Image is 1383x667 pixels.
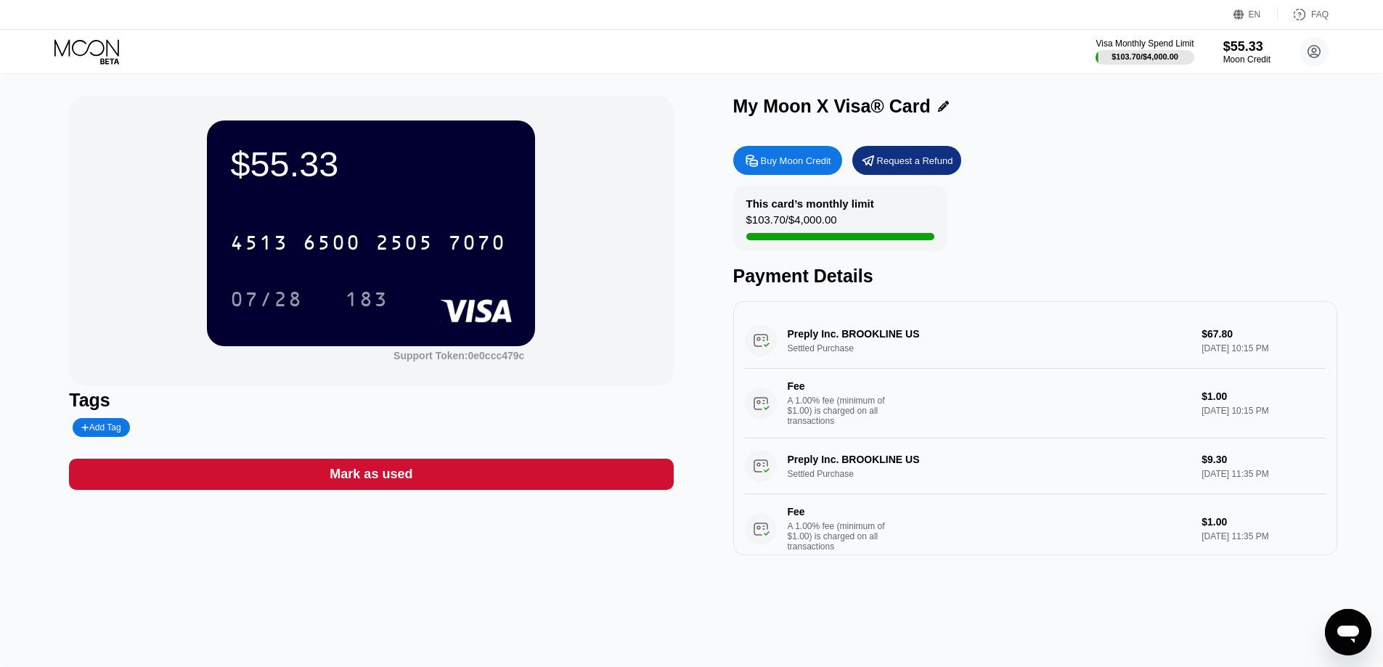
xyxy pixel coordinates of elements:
[345,290,388,313] div: 183
[69,390,673,411] div: Tags
[733,146,842,175] div: Buy Moon Credit
[877,155,953,167] div: Request a Refund
[230,233,288,256] div: 4513
[1202,390,1325,402] div: $1.00
[788,380,889,392] div: Fee
[448,233,506,256] div: 7070
[788,506,889,517] div: Fee
[1233,7,1278,22] div: EN
[745,494,1326,564] div: FeeA 1.00% fee (minimum of $1.00) is charged on all transactions$1.00[DATE] 11:35 PM
[1223,39,1270,65] div: $55.33Moon Credit
[1096,38,1194,49] div: Visa Monthly Spend Limit
[219,281,314,317] div: 07/28
[761,155,831,167] div: Buy Moon Credit
[393,350,524,361] div: Support Token: 0e0ccc479c
[375,233,433,256] div: 2505
[73,418,129,437] div: Add Tag
[1202,516,1325,528] div: $1.00
[1202,531,1325,541] div: [DATE] 11:35 PM
[230,144,512,184] div: $55.33
[746,213,837,233] div: $103.70 / $4,000.00
[1223,54,1270,65] div: Moon Credit
[1278,7,1329,22] div: FAQ
[1249,9,1261,20] div: EN
[69,459,673,490] div: Mark as used
[221,224,515,261] div: 4513650025057070
[788,521,897,552] div: A 1.00% fee (minimum of $1.00) is charged on all transactions
[1223,39,1270,54] div: $55.33
[334,281,399,317] div: 183
[1202,406,1325,416] div: [DATE] 10:15 PM
[1311,9,1329,20] div: FAQ
[733,266,1337,287] div: Payment Details
[1096,38,1194,65] div: Visa Monthly Spend Limit$103.70/$4,000.00
[1325,609,1371,655] iframe: Button to launch messaging window
[330,466,412,483] div: Mark as used
[81,422,121,433] div: Add Tag
[852,146,961,175] div: Request a Refund
[733,96,931,117] div: My Moon X Visa® Card
[303,233,361,256] div: 6500
[788,396,897,426] div: A 1.00% fee (minimum of $1.00) is charged on all transactions
[393,350,524,361] div: Support Token:0e0ccc479c
[1111,52,1178,61] div: $103.70 / $4,000.00
[746,197,874,210] div: This card’s monthly limit
[230,290,303,313] div: 07/28
[745,369,1326,438] div: FeeA 1.00% fee (minimum of $1.00) is charged on all transactions$1.00[DATE] 10:15 PM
